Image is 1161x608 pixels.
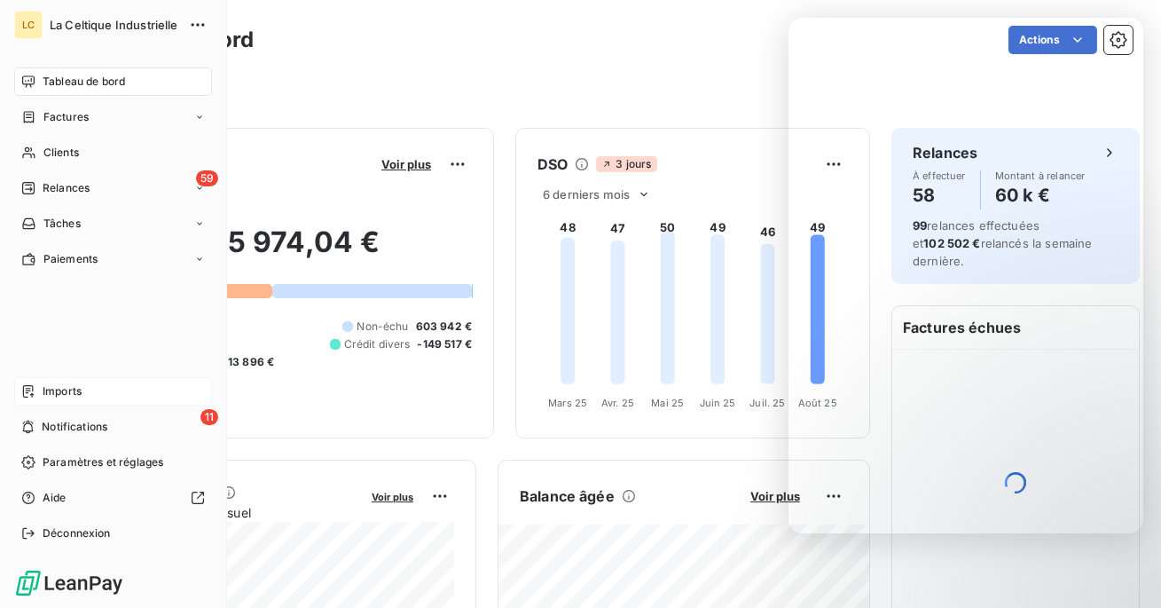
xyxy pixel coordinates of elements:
span: -149 517 € [418,336,473,352]
span: Tableau de bord [43,74,125,90]
button: Voir plus [366,488,419,504]
span: Voir plus [372,491,413,503]
span: 11 [200,409,218,425]
a: Clients [14,138,212,167]
span: La Celtique Industrielle [50,18,178,32]
span: Voir plus [750,489,800,503]
a: 59Relances [14,174,212,202]
h6: Balance âgée [520,486,615,507]
button: Voir plus [376,156,436,172]
tspan: Mai 25 [651,397,684,409]
span: 603 942 € [416,319,472,335]
span: 6 derniers mois [543,187,630,201]
img: Logo LeanPay [14,569,124,597]
iframe: Intercom live chat [788,18,1143,533]
span: Aide [43,490,67,506]
span: Voir plus [381,157,431,171]
a: Paramètres et réglages [14,448,212,477]
tspan: Juin 25 [700,397,736,409]
span: 3 jours [596,156,656,172]
span: Crédit divers [344,336,411,352]
div: LC [14,11,43,39]
h2: 795 974,04 € [100,225,472,278]
a: Paiements [14,245,212,273]
span: Tâches [43,216,81,232]
a: Aide [14,484,212,512]
tspan: Avr. 25 [601,397,634,409]
h6: DSO [537,154,568,175]
iframe: Intercom live chat [1101,548,1143,590]
span: Paiements [43,251,98,267]
span: Relances [43,180,90,196]
span: Non-échu [357,319,408,335]
span: Notifications [42,419,107,435]
a: Tableau de bord [14,67,212,96]
button: Voir plus [745,488,805,504]
a: Tâches [14,209,212,238]
span: Imports [43,383,82,399]
tspan: Juil. 25 [749,397,785,409]
a: Factures [14,103,212,131]
span: Chiffre d'affaires mensuel [100,503,359,522]
span: Paramètres et réglages [43,454,163,470]
span: Factures [43,109,89,125]
tspan: Mars 25 [548,397,587,409]
span: Clients [43,145,79,161]
span: Déconnexion [43,525,111,541]
span: -13 896 € [223,354,274,370]
span: 59 [196,170,218,186]
a: Imports [14,377,212,406]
